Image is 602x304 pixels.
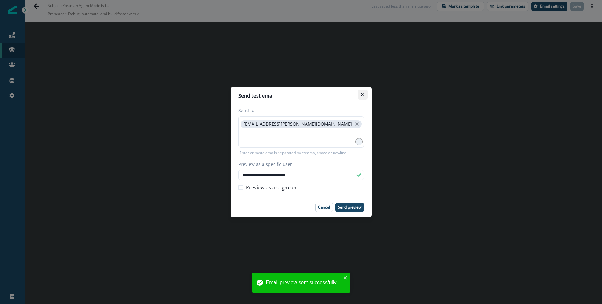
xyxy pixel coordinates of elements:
[338,205,361,209] p: Send preview
[318,205,330,209] p: Cancel
[358,90,368,100] button: Close
[315,203,333,212] button: Cancel
[266,279,341,286] div: Email preview sent successfully
[238,150,348,156] p: Enter or paste emails separated by comma, space or newline
[335,203,364,212] button: Send preview
[238,92,275,100] p: Send test email
[243,122,352,127] p: [EMAIL_ADDRESS][PERSON_NAME][DOMAIN_NAME]
[246,184,297,191] span: Preview as a org-user
[355,138,363,145] div: 1
[238,161,360,167] label: Preview as a specific user
[354,121,360,127] button: close
[238,107,360,114] label: Send to
[343,275,348,280] button: close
